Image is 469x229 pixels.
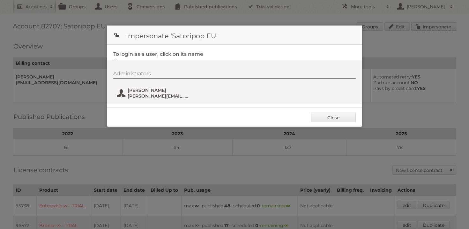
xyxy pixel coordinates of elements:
[311,113,356,122] a: Close
[128,87,190,93] span: [PERSON_NAME]
[113,51,203,57] legend: To login as a user, click on its name
[128,93,190,99] span: [PERSON_NAME][EMAIL_ADDRESS][PERSON_NAME][DOMAIN_NAME]
[107,26,362,45] h1: Impersonate 'Satoripop EU'
[113,70,356,79] div: Administrators
[116,87,191,100] button: [PERSON_NAME] [PERSON_NAME][EMAIL_ADDRESS][PERSON_NAME][DOMAIN_NAME]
